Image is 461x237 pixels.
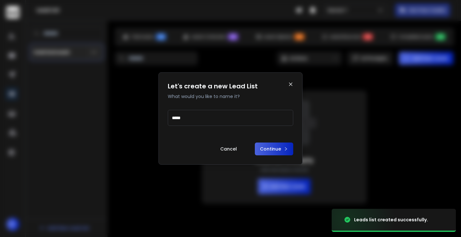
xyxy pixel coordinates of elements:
p: What would you like to name it? [168,93,258,100]
h1: Let's create a new Lead List [168,82,258,91]
button: Cancel [215,143,242,155]
button: Continue [255,143,293,155]
div: Leads list created successfully. [354,217,428,223]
